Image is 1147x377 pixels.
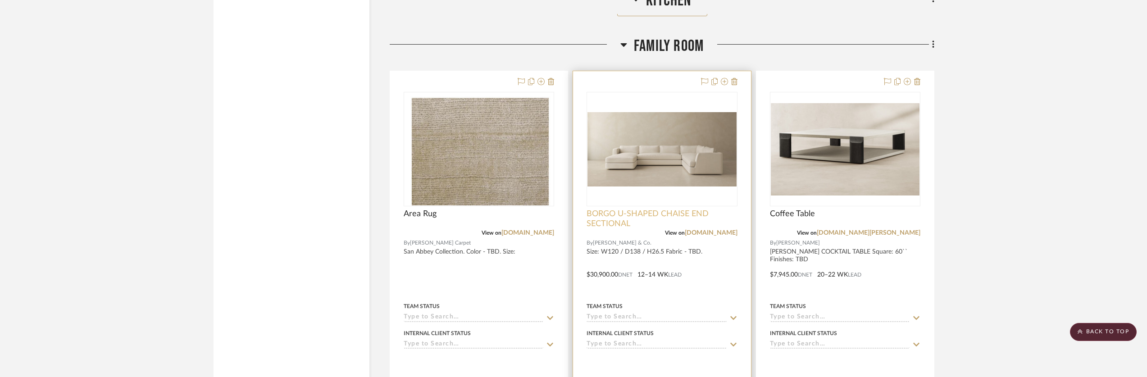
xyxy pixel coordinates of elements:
img: BORGO U-SHAPED CHAISE END SECTIONAL [587,112,736,186]
div: Team Status [404,302,440,310]
div: Internal Client Status [404,329,471,337]
span: View on [482,230,501,236]
div: Internal Client Status [587,329,654,337]
input: Type to Search… [587,341,726,349]
span: [PERSON_NAME] Carpet [410,239,471,247]
a: [DOMAIN_NAME] [685,230,737,236]
span: View on [797,230,817,236]
img: Area Rug [407,93,551,205]
div: 0 [587,92,737,206]
input: Type to Search… [404,341,543,349]
div: Internal Client Status [770,329,837,337]
div: Team Status [770,302,806,310]
span: [PERSON_NAME] [776,239,820,247]
span: [PERSON_NAME] & Co. [593,239,651,247]
a: [DOMAIN_NAME][PERSON_NAME] [817,230,920,236]
span: Coffee Table [770,209,815,219]
span: BORGO U-SHAPED CHAISE END SECTIONAL [587,209,737,229]
input: Type to Search… [587,313,726,322]
input: Type to Search… [770,313,910,322]
span: By [587,239,593,247]
span: View on [665,230,685,236]
div: Team Status [587,302,623,310]
span: By [770,239,776,247]
img: Coffee Table [771,103,919,196]
span: Family Room [634,36,704,56]
a: [DOMAIN_NAME] [501,230,554,236]
input: Type to Search… [404,313,543,322]
scroll-to-top-button: BACK TO TOP [1070,323,1137,341]
div: 0 [770,92,920,206]
span: Area Rug [404,209,437,219]
span: By [404,239,410,247]
input: Type to Search… [770,341,910,349]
